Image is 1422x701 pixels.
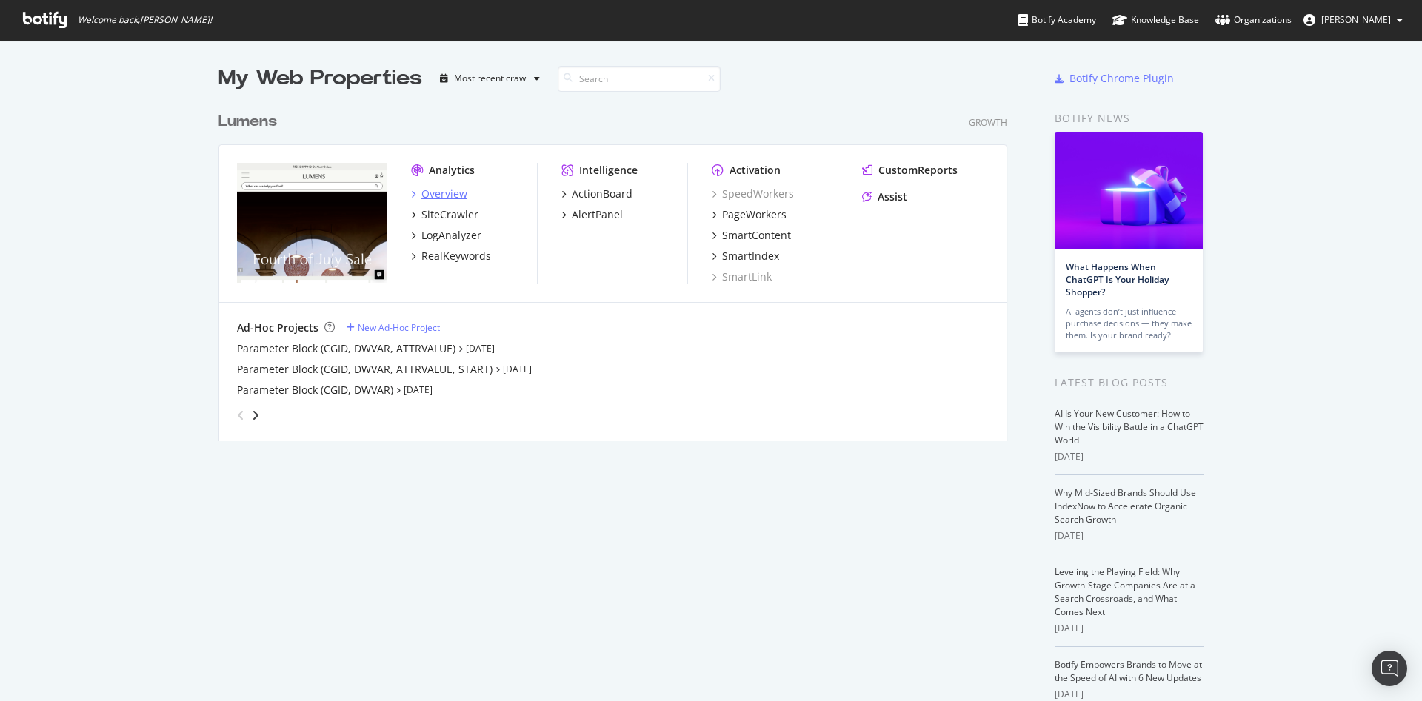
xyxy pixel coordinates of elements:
[1055,407,1204,446] a: AI Is Your New Customer: How to Win the Visibility Battle in a ChatGPT World
[237,163,387,283] img: www.lumens.com
[404,383,433,396] a: [DATE]
[722,207,787,222] div: PageWorkers
[250,408,261,423] div: angle-right
[411,187,467,201] a: Overview
[712,207,787,222] a: PageWorkers
[411,228,481,243] a: LogAnalyzer
[862,189,907,204] a: Assist
[722,228,791,243] div: SmartContent
[712,187,794,201] a: SpeedWorkers
[237,321,318,335] div: Ad-Hoc Projects
[454,74,528,83] div: Most recent crawl
[237,362,493,377] a: Parameter Block (CGID, DWVAR, ATTRVALUE, START)
[862,163,958,178] a: CustomReports
[712,249,779,264] a: SmartIndex
[218,111,277,133] div: Lumens
[712,269,772,284] a: SmartLink
[231,403,250,427] div: angle-left
[1055,71,1174,86] a: Botify Chrome Plugin
[572,207,623,222] div: AlertPanel
[1215,13,1292,27] div: Organizations
[421,228,481,243] div: LogAnalyzer
[712,228,791,243] a: SmartContent
[503,363,532,375] a: [DATE]
[411,249,491,264] a: RealKeywords
[1018,13,1096,27] div: Botify Academy
[1055,566,1195,618] a: Leveling the Playing Field: Why Growth-Stage Companies Are at a Search Crossroads, and What Comes...
[1292,8,1415,32] button: [PERSON_NAME]
[218,93,1019,441] div: grid
[572,187,632,201] div: ActionBoard
[421,187,467,201] div: Overview
[579,163,638,178] div: Intelligence
[1372,651,1407,686] div: Open Intercom Messenger
[1066,261,1169,298] a: What Happens When ChatGPT Is Your Holiday Shopper?
[1055,486,1196,526] a: Why Mid-Sized Brands Should Use IndexNow to Accelerate Organic Search Growth
[78,14,212,26] span: Welcome back, [PERSON_NAME] !
[218,111,283,133] a: Lumens
[237,341,455,356] a: Parameter Block (CGID, DWVAR, ATTRVALUE)
[421,249,491,264] div: RealKeywords
[561,207,623,222] a: AlertPanel
[1066,306,1192,341] div: AI agents don’t just influence purchase decisions — they make them. Is your brand ready?
[558,66,721,92] input: Search
[1055,110,1204,127] div: Botify news
[1055,529,1204,543] div: [DATE]
[730,163,781,178] div: Activation
[466,342,495,355] a: [DATE]
[561,187,632,201] a: ActionBoard
[434,67,546,90] button: Most recent crawl
[878,189,907,204] div: Assist
[1055,132,1203,249] img: What Happens When ChatGPT Is Your Holiday Shopper?
[1055,375,1204,391] div: Latest Blog Posts
[358,321,440,334] div: New Ad-Hoc Project
[429,163,475,178] div: Analytics
[347,321,440,334] a: New Ad-Hoc Project
[878,163,958,178] div: CustomReports
[1055,622,1204,635] div: [DATE]
[411,207,478,222] a: SiteCrawler
[1055,450,1204,463] div: [DATE]
[722,249,779,264] div: SmartIndex
[1055,658,1202,684] a: Botify Empowers Brands to Move at the Speed of AI with 6 New Updates
[218,64,422,93] div: My Web Properties
[237,383,393,398] a: Parameter Block (CGID, DWVAR)
[1321,13,1391,26] span: Gregory
[1069,71,1174,86] div: Botify Chrome Plugin
[969,116,1007,129] div: Growth
[421,207,478,222] div: SiteCrawler
[1112,13,1199,27] div: Knowledge Base
[1055,688,1204,701] div: [DATE]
